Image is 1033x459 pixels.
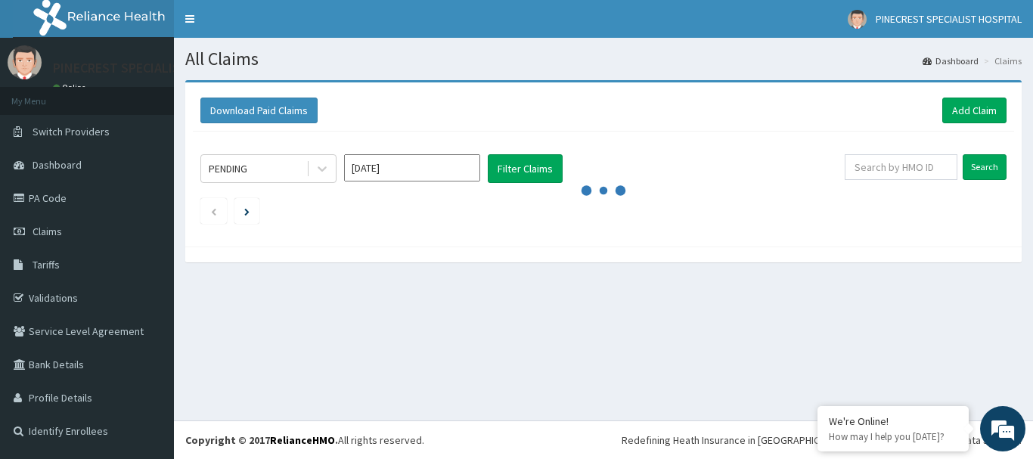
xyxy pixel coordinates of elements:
input: Search by HMO ID [845,154,957,180]
input: Search [963,154,1007,180]
span: Tariffs [33,258,60,271]
h1: All Claims [185,49,1022,69]
a: Add Claim [942,98,1007,123]
span: PINECREST SPECIALIST HOSPITAL [876,12,1022,26]
li: Claims [980,54,1022,67]
a: Next page [244,204,250,218]
button: Filter Claims [488,154,563,183]
img: User Image [8,45,42,79]
p: How may I help you today? [829,430,957,443]
svg: audio-loading [581,168,626,213]
p: PINECREST SPECIALIST HOSPITAL [53,61,250,75]
strong: Copyright © 2017 . [185,433,338,447]
a: RelianceHMO [270,433,335,447]
input: Select Month and Year [344,154,480,181]
span: Switch Providers [33,125,110,138]
a: Dashboard [923,54,979,67]
div: We're Online! [829,414,957,428]
span: Claims [33,225,62,238]
button: Download Paid Claims [200,98,318,123]
footer: All rights reserved. [174,420,1033,459]
img: User Image [848,10,867,29]
span: Dashboard [33,158,82,172]
div: Redefining Heath Insurance in [GEOGRAPHIC_DATA] using Telemedicine and Data Science! [622,433,1022,448]
a: Online [53,82,89,93]
div: PENDING [209,161,247,176]
a: Previous page [210,204,217,218]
